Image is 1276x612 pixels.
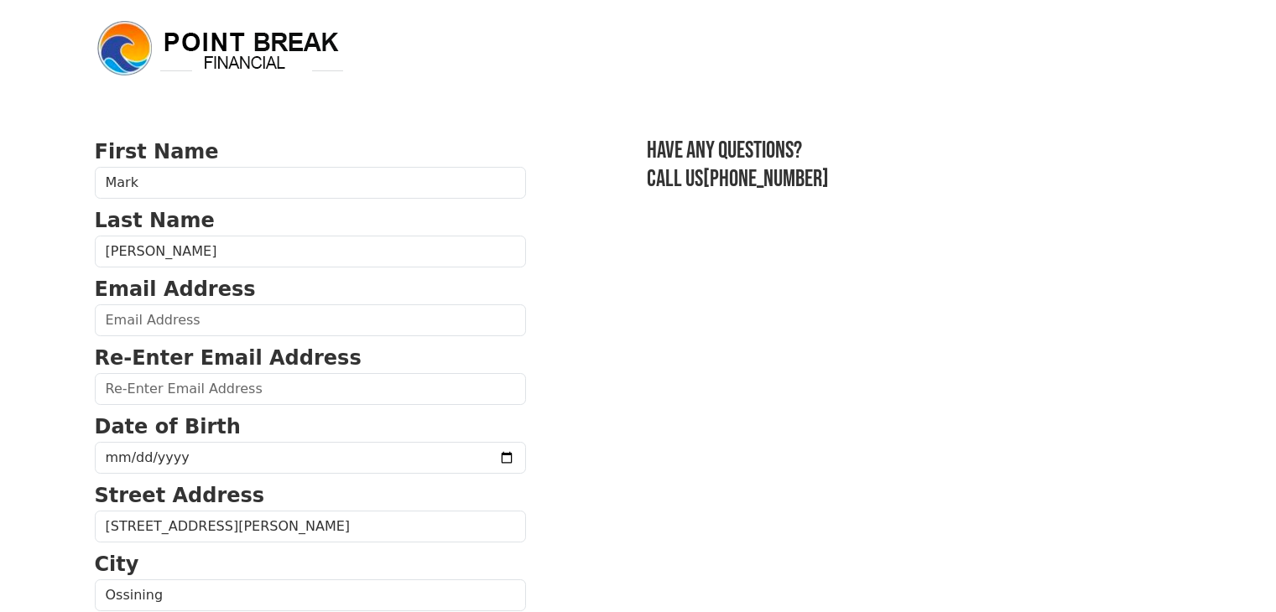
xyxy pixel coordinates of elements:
[95,304,526,336] input: Email Address
[95,236,526,267] input: Last Name
[647,137,1182,165] h3: Have any questions?
[95,18,346,79] img: logo.png
[95,209,215,232] strong: Last Name
[95,346,362,370] strong: Re-Enter Email Address
[703,165,829,193] a: [PHONE_NUMBER]
[95,552,139,576] strong: City
[95,373,526,405] input: Re-Enter Email Address
[95,579,526,611] input: City
[95,511,526,542] input: Street Address
[95,167,526,199] input: First Name
[95,140,219,163] strong: First Name
[95,415,241,438] strong: Date of Birth
[95,484,265,507] strong: Street Address
[95,277,256,301] strong: Email Address
[647,165,1182,194] h3: Call us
